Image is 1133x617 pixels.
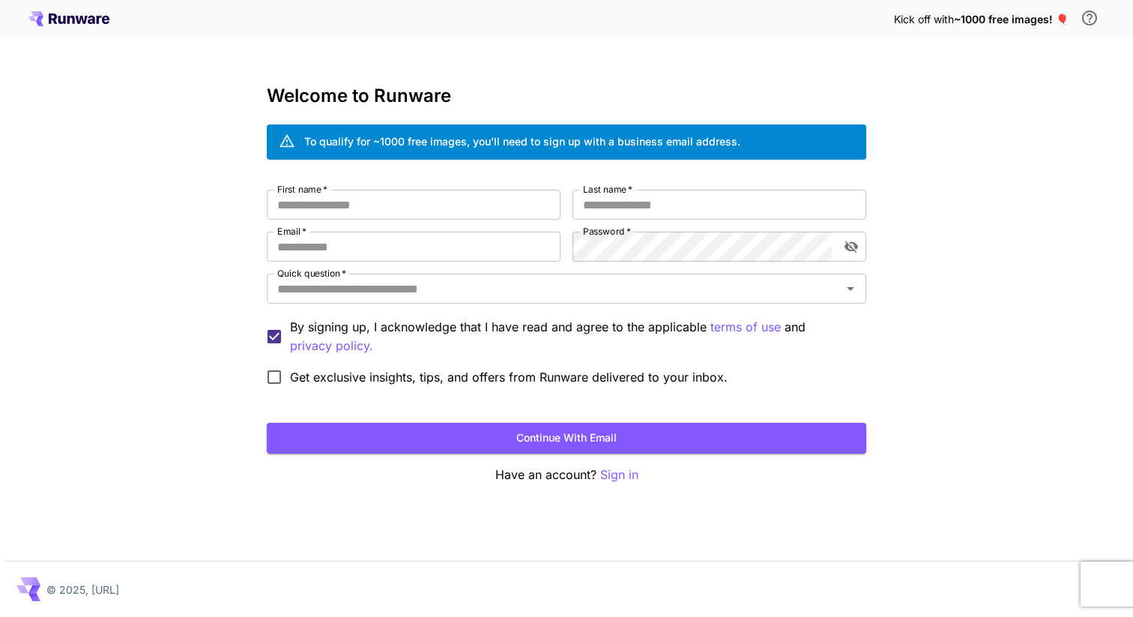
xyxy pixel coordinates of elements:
label: Email [277,225,306,238]
button: Open [840,278,861,299]
button: Continue with email [267,423,866,454]
p: privacy policy. [290,337,373,355]
p: Have an account? [267,466,866,484]
label: Quick question [277,267,346,280]
span: Kick off with [894,13,954,25]
p: terms of use [710,318,781,337]
div: To qualify for ~1000 free images, you’ll need to sign up with a business email address. [304,133,740,149]
button: In order to qualify for free credit, you need to sign up with a business email address and click ... [1075,3,1105,33]
h3: Welcome to Runware [267,85,866,106]
label: Password [583,225,631,238]
span: Get exclusive insights, tips, and offers from Runware delivered to your inbox. [290,368,728,386]
span: ~1000 free images! 🎈 [954,13,1069,25]
button: Sign in [600,466,638,484]
button: By signing up, I acknowledge that I have read and agree to the applicable terms of use and [290,337,373,355]
button: toggle password visibility [838,233,865,260]
button: By signing up, I acknowledge that I have read and agree to the applicable and privacy policy. [710,318,781,337]
p: By signing up, I acknowledge that I have read and agree to the applicable and [290,318,854,355]
p: © 2025, [URL] [46,582,119,598]
label: First name [277,183,327,196]
label: Last name [583,183,632,196]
